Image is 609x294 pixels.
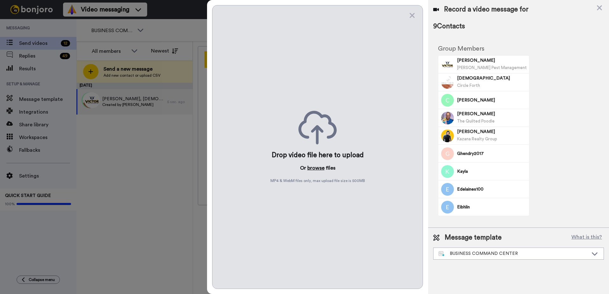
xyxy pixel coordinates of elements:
span: Kazana Realty Group [457,137,497,141]
span: [PERSON_NAME] [457,111,527,117]
img: Image of Carissa [441,94,454,107]
div: Drop video file here to upload [272,151,364,160]
h2: Group Members [438,45,529,52]
span: The Quilted Poodle [457,119,495,123]
img: Profile Image [441,76,454,89]
div: BUSINESS COMMAND CENTER [439,250,588,257]
button: What is this? [570,233,604,242]
span: Message template [445,233,502,242]
img: Profile Image [441,183,454,196]
span: [PERSON_NAME] Pest Management [457,66,527,70]
button: browse [307,164,325,172]
span: MP4 & WebM files only, max upload file size is 500 MB [270,178,365,183]
span: [PERSON_NAME] [457,97,527,103]
span: Edelaines100 [457,186,527,192]
img: nextgen-template.svg [439,251,445,256]
span: Ghendry2017 [457,150,527,157]
img: Image of Kayla [441,165,454,178]
img: Image of Marie [441,112,454,124]
span: Circle Forth [457,83,480,87]
span: [DEMOGRAPHIC_DATA] [457,75,527,81]
img: Image of Eibhlin [441,201,454,213]
p: Or files [300,164,335,172]
span: [PERSON_NAME] [457,129,527,135]
img: Profile Image [441,129,454,142]
span: Eibhlin [457,204,527,210]
img: Profile Image [441,147,454,160]
img: Profile Image [441,58,454,71]
span: [PERSON_NAME] [457,57,527,64]
span: Kayla [457,168,527,175]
